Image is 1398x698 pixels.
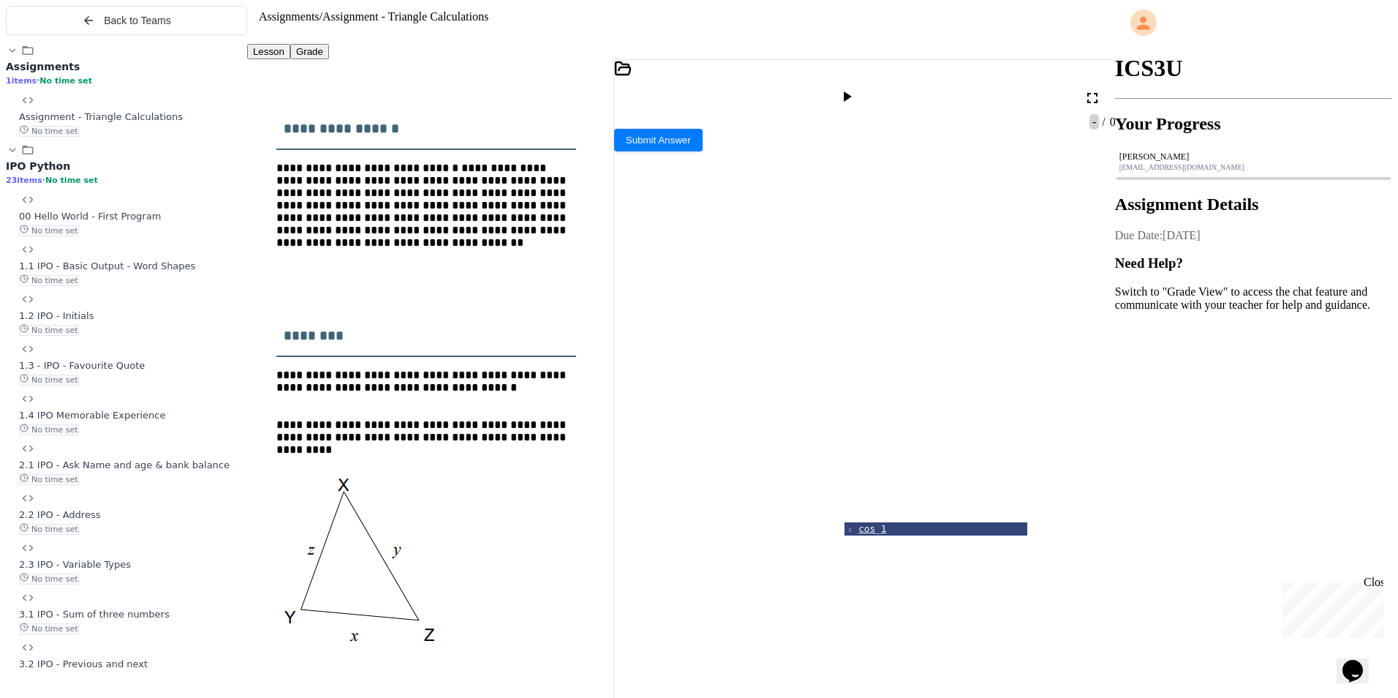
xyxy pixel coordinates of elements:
span: Assignments [259,10,320,23]
h2: Assignment Details [1115,195,1392,214]
span: 1.3 - IPO - Favourite Quote [19,360,145,371]
span: No time set [19,574,79,585]
div: Chat with us now!Close [6,6,101,93]
span: No time set [19,375,79,386]
span: No time set [19,474,79,485]
p: Switch to "Grade View" to access the chat feature and communicate with your teacher for help and ... [1115,285,1392,312]
span: 1 items [6,76,37,86]
span: No time set [19,225,79,236]
span: • [37,75,39,86]
button: Lesson [247,44,290,59]
span: 23 items [6,176,42,185]
span: Back to Teams [104,15,171,26]
iframe: chat widget [1337,639,1383,683]
span: Assignment - Triangle Calculations [19,111,183,122]
span: 3.1 IPO - Sum of three numbers [19,609,170,620]
span: 1.2 IPO - Initials [19,310,94,321]
span: No time set [45,176,98,185]
span: 1.4 IPO Memorable Experience [19,410,165,421]
button: Submit Answer [614,129,703,151]
span: 2.3 IPO - Variable Types [19,559,131,570]
span: Due Date: [1115,229,1163,241]
span: / [1102,116,1105,128]
div: [PERSON_NAME] [1119,151,1388,162]
span: 2.2 IPO - Address [19,509,100,520]
span: Assignment - Triangle Calculations [322,10,488,23]
span: Submit Answer [626,135,691,146]
span: No time set [19,126,79,137]
span: Assignments [6,61,80,72]
span: No time set [19,524,79,535]
span: IPO Python [6,160,70,172]
button: Back to Teams [6,6,247,35]
span: - [1089,114,1099,130]
div: [EMAIL_ADDRESS][DOMAIN_NAME] [1119,163,1388,171]
span: [DATE] [1163,229,1201,241]
span: 0 [1107,116,1116,128]
h1: ICS3U [1115,55,1392,82]
span: No time set [19,325,79,336]
h3: Need Help? [1115,255,1392,271]
span: No time set [19,424,79,435]
div: My Account [1115,6,1392,40]
span: 00 Hello World - First Program [19,211,161,222]
iframe: chat widget [1277,576,1383,638]
span: No time set [19,623,79,634]
span: 2.1 IPO - Ask Name and age & bank balance [19,459,230,470]
span: / [320,10,322,23]
span: No time set [19,275,79,286]
span: • [42,175,45,185]
span: 1.1 IPO - Basic Output - Word Shapes [19,260,195,271]
span: 3.2 IPO - Previous and next [19,658,148,669]
span: No time set [39,76,92,86]
h2: Your Progress [1115,114,1392,134]
button: Grade [290,44,329,59]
